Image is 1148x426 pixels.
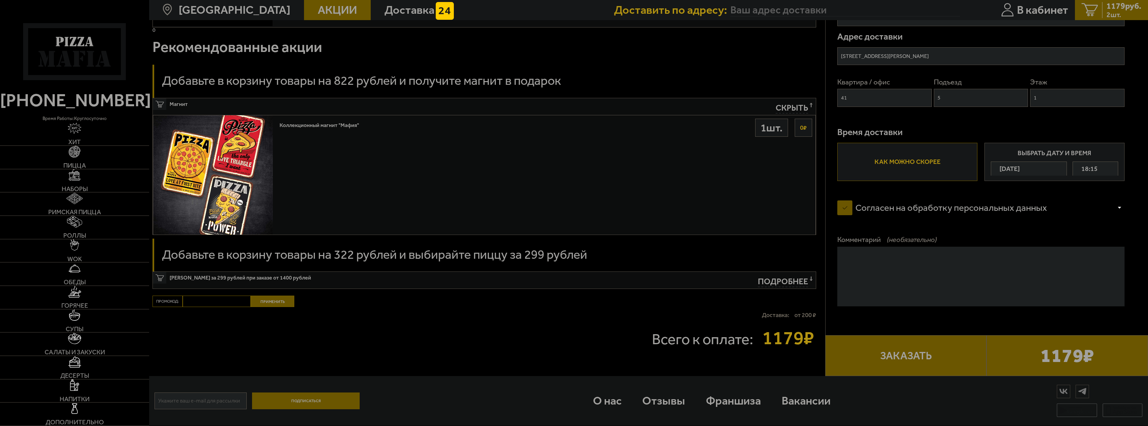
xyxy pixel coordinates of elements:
span: [DATE] [1000,162,1020,176]
strong: от 200 ₽ [794,312,816,318]
strong: 1179 ₽ [762,328,816,347]
a: Коллекционный магнит "Мафия"0₽1шт. [153,115,815,235]
span: Магнит [170,98,567,107]
img: tg [1076,385,1089,397]
span: В кабинет [1017,4,1068,16]
strong: 0 ₽ [798,121,808,134]
div: Коллекционный магнит "Мафия" [280,119,359,128]
span: WOK [67,256,82,262]
span: Акции [318,4,357,16]
label: Как можно скорее [837,143,977,181]
span: (необязательно) [887,235,937,245]
span: 1179 руб. [1106,2,1141,10]
a: О нас [583,381,632,420]
label: Подъезд [934,77,1028,87]
label: Квартира / офис [837,77,932,87]
label: Выбрать дату и время [984,143,1124,181]
h3: Добавьте в корзину товары на 822 рублей и получите магнит в подарок [162,74,561,87]
label: Этаж [1030,77,1125,87]
span: Подробнее [758,277,808,287]
label: Согласен на обработку персональных данных [837,196,1059,220]
button: Подробнее [758,277,812,287]
p: Всего к оплате: [652,332,753,347]
span: [PERSON_NAME] за 299 рублей при заказе от 1400 рублей [170,272,567,281]
span: Роллы [63,232,86,239]
span: Хит [68,139,81,145]
span: 2 шт. [1106,11,1141,18]
span: Салаты и закуски [45,349,105,355]
span: Обеды [64,279,86,285]
span: 18:15 [1081,162,1098,176]
input: Ваш адрес доставки [730,4,960,16]
span: улица Зины Портновой, 18 [730,4,960,16]
p: Доставка: [762,312,789,318]
label: Комментарий [837,235,1124,245]
h3: Рекомендованные акции [153,40,322,55]
span: Напитки [60,396,89,402]
span: Скрыть [776,103,808,114]
span: Дополнительно [46,419,104,425]
span: Горячее [61,302,88,309]
a: Франшиза [696,381,771,420]
span: Доставить по адресу: [614,4,730,16]
img: 15daf4d41897b9f0e9f617042186c801.svg [436,2,454,20]
h3: Добавьте в корзину товары на 322 рублей и выбирайте пиццу за 299 рублей [162,248,587,261]
span: Десерты [60,372,89,379]
button: Заказать [825,335,987,376]
p: Время доставки [837,128,1124,137]
a: Отзывы [632,381,696,420]
img: vk [1057,385,1070,397]
div: 1 шт. [755,119,788,137]
button: Скрыть [776,103,812,114]
button: Подписаться [252,392,360,409]
p: Адрес доставки [837,32,1124,41]
span: Супы [66,326,83,332]
span: Пицца [63,162,86,169]
label: Промокод: [153,296,183,307]
span: [GEOGRAPHIC_DATA] [179,4,290,16]
span: Римская пицца [48,209,101,215]
span: Доставка [384,4,434,16]
input: Укажите ваш e-mail для рассылки [155,392,247,409]
b: 1179 ₽ [1040,346,1094,365]
button: Применить [251,296,294,307]
span: Наборы [62,186,88,192]
a: Вакансии [771,381,841,420]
